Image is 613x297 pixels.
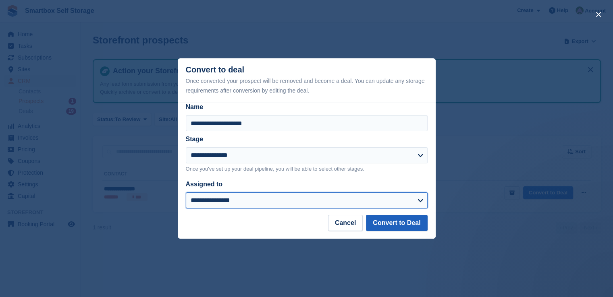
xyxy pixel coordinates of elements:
[186,102,428,112] label: Name
[186,181,223,188] label: Assigned to
[592,8,605,21] button: close
[186,76,428,95] div: Once converted your prospect will be removed and become a deal. You can update any storage requir...
[328,215,363,231] button: Cancel
[366,215,427,231] button: Convert to Deal
[186,136,204,142] label: Stage
[186,65,428,95] div: Convert to deal
[186,165,428,173] p: Once you've set up your deal pipeline, you will be able to select other stages.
